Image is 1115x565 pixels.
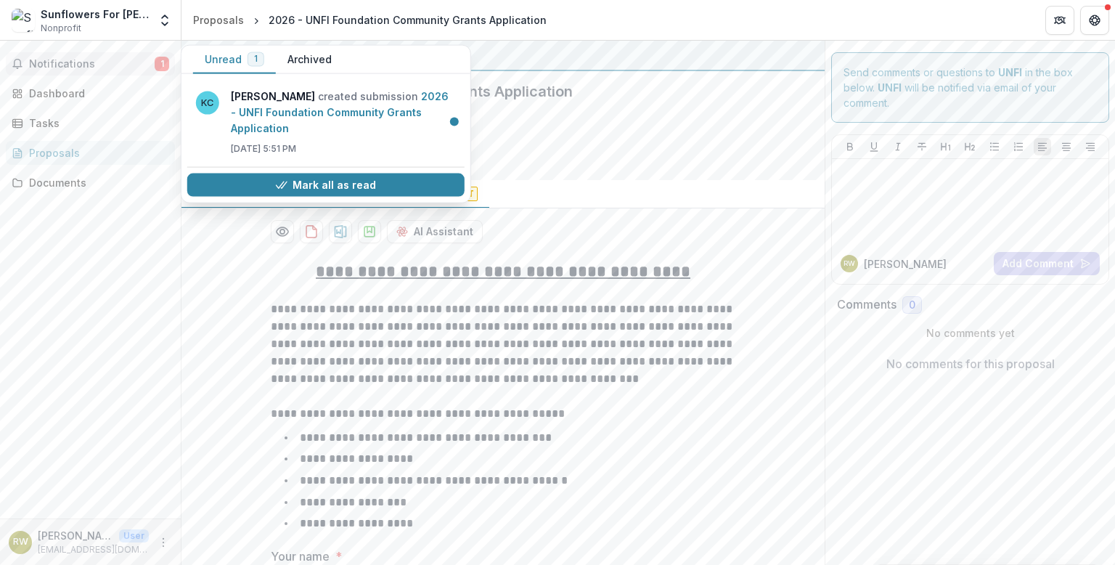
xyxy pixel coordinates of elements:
button: Bold [841,138,859,155]
button: Add Comment [994,252,1100,275]
span: 0 [909,299,915,312]
nav: breadcrumb [187,9,552,31]
button: Heading 2 [961,138,979,155]
a: Proposals [187,9,250,31]
strong: UNFI [878,81,902,94]
div: Dashboard [29,86,163,101]
div: Proposals [29,145,163,160]
button: Bullet List [986,138,1003,155]
button: Align Center [1058,138,1075,155]
div: Sunflowers For [PERSON_NAME] Inc [41,7,149,22]
button: download-proposal [358,220,381,243]
div: Tasks [29,115,163,131]
div: Proposals [193,12,244,28]
a: Proposals [6,141,175,165]
button: Underline [865,138,883,155]
a: 2026 - UNFI Foundation Community Grants Application [231,90,449,134]
button: Archived [276,46,343,74]
button: Italicize [889,138,907,155]
div: Send comments or questions to in the box below. will be notified via email of your comment. [831,52,1109,123]
button: download-proposal [300,220,323,243]
a: Dashboard [6,81,175,105]
button: Partners [1045,6,1074,35]
span: 1 [155,57,169,71]
a: Documents [6,171,175,195]
p: No comments for this proposal [886,355,1055,373]
span: Nonprofit [41,22,81,35]
button: More [155,534,172,551]
strong: UNFI [998,66,1022,78]
button: Ordered List [1010,138,1027,155]
h2: 2026 - UNFI Foundation Community Grants Application [193,83,790,100]
p: [PERSON_NAME] [864,256,947,272]
div: UNFI [193,46,813,64]
button: Mark all as read [187,174,465,197]
button: Unread [193,46,276,74]
p: [EMAIL_ADDRESS][DOMAIN_NAME] [38,543,149,556]
a: Tasks [6,111,175,135]
img: Sunflowers For Sallie Inc [12,9,35,32]
p: User [119,529,149,542]
button: Notifications1 [6,52,175,76]
button: AI Assistant [387,220,483,243]
button: Align Left [1034,138,1051,155]
p: Your name [271,548,330,565]
p: [PERSON_NAME] [38,528,113,543]
div: Rita Williams-Ellingwood [13,537,28,547]
button: Heading 1 [937,138,955,155]
div: Documents [29,175,163,190]
p: created submission [231,89,456,137]
button: Get Help [1080,6,1109,35]
button: Strike [913,138,931,155]
button: download-proposal [329,220,352,243]
span: 1 [254,54,258,64]
button: Open entity switcher [155,6,175,35]
div: 2026 - UNFI Foundation Community Grants Application [269,12,547,28]
p: No comments yet [837,325,1103,341]
button: Align Right [1082,138,1099,155]
button: Preview 2bd444de-ae38-48f6-bf71-2ea04e9560bb-0.pdf [271,220,294,243]
div: Rita Williams-Ellingwood [844,260,855,267]
span: Notifications [29,58,155,70]
h2: Comments [837,298,897,312]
